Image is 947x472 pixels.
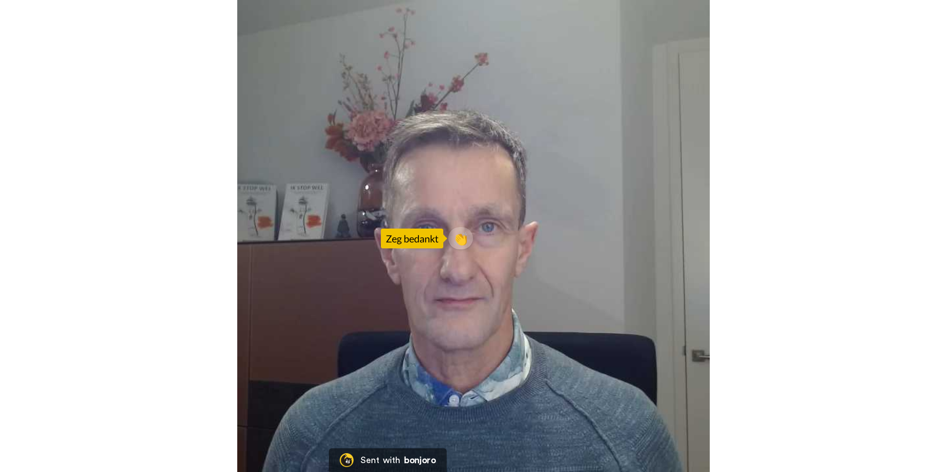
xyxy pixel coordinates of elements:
[448,227,473,249] button: 👏
[448,231,473,246] span: 👏
[329,448,447,472] a: Bonjoro LogoSent withbonjoro
[404,456,436,465] div: bonjoro
[381,229,443,248] div: Zeg bedankt
[361,456,400,465] div: Sent with
[340,453,354,467] img: Bonjoro Logo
